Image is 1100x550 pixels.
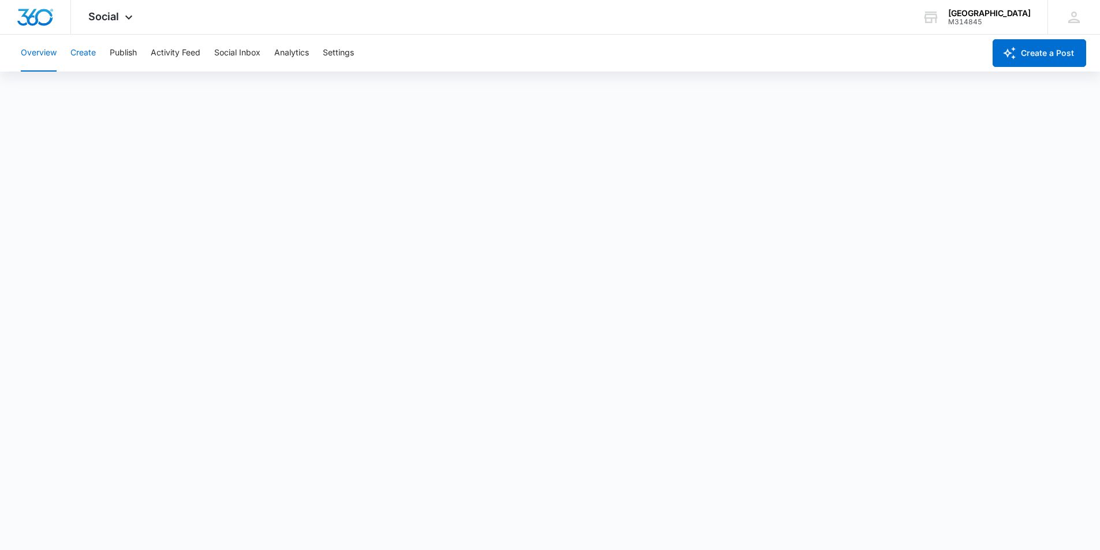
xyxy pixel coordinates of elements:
button: Analytics [274,35,309,72]
div: account id [948,18,1031,26]
button: Overview [21,35,57,72]
button: Create a Post [993,39,1086,67]
div: account name [948,9,1031,18]
button: Social Inbox [214,35,260,72]
button: Create [70,35,96,72]
button: Settings [323,35,354,72]
span: Social [88,10,119,23]
button: Publish [110,35,137,72]
button: Activity Feed [151,35,200,72]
